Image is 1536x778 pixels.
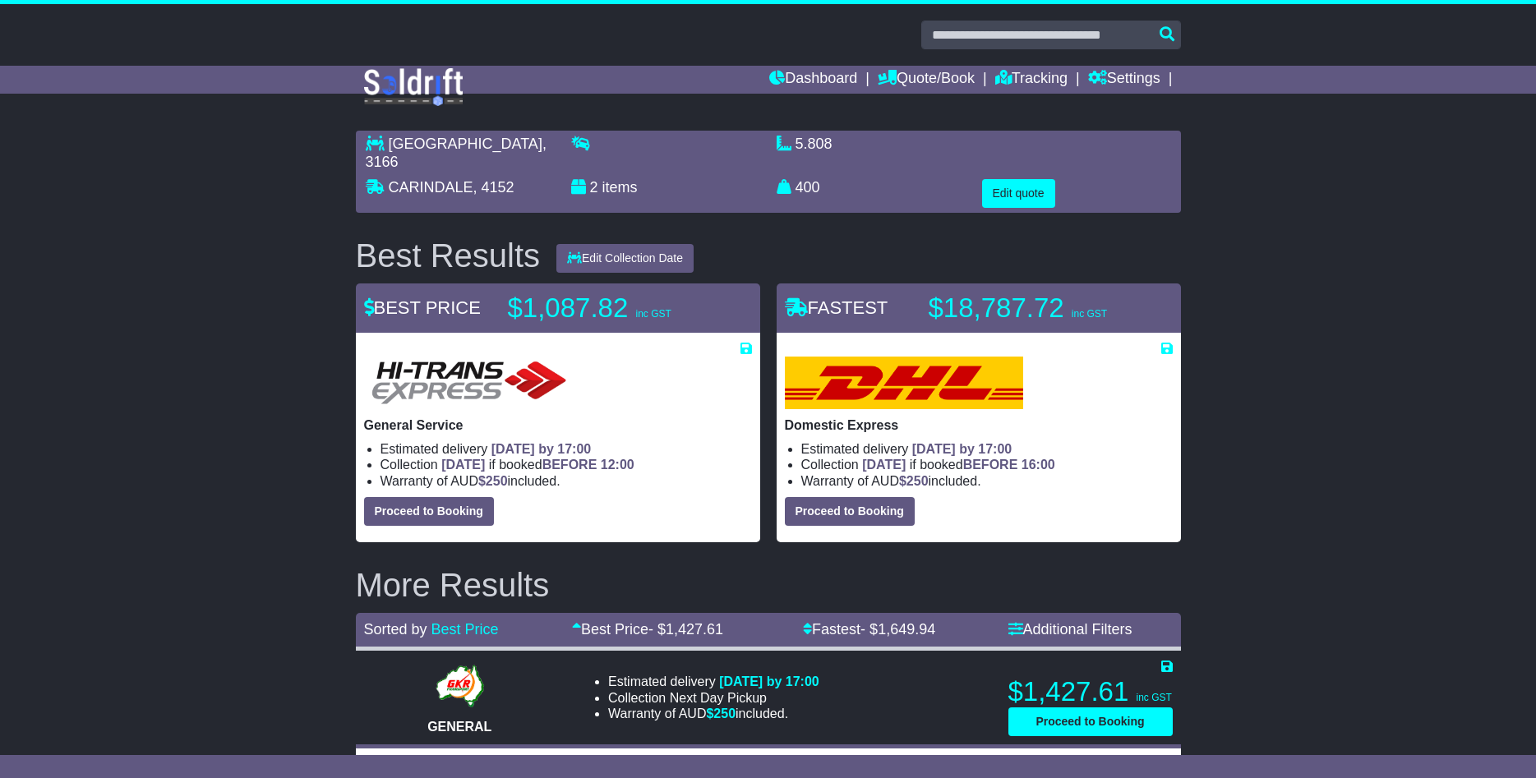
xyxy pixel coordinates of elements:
span: 250 [906,474,929,488]
img: HiTrans: General Service [364,357,574,409]
li: Estimated delivery [381,441,752,457]
img: DHL: Domestic Express [785,357,1023,409]
span: 250 [713,707,736,720]
button: Edit Collection Date [556,244,694,273]
h2: More Results [356,567,1181,603]
a: Dashboard [769,66,857,94]
span: inc GST [1072,308,1107,320]
span: if booked [862,458,1054,472]
span: , 4152 [473,179,514,196]
li: Estimated delivery [801,441,1173,457]
button: Proceed to Booking [1008,707,1173,736]
span: Sorted by [364,621,427,638]
span: [GEOGRAPHIC_DATA] [389,136,542,152]
a: Settings [1088,66,1160,94]
li: Warranty of AUD included. [801,473,1173,489]
button: Edit quote [982,179,1055,208]
span: , 3166 [366,136,547,170]
span: $ [899,474,929,488]
span: [DATE] [862,458,906,472]
button: Proceed to Booking [364,497,494,526]
span: $ [478,474,508,488]
a: Additional Filters [1008,621,1132,638]
li: Collection [801,457,1173,472]
li: Warranty of AUD included. [608,706,819,721]
span: CARINDALE [389,179,473,196]
span: FASTEST [785,297,888,318]
span: [DATE] [441,458,485,472]
span: [DATE] by 17:00 [491,442,592,456]
span: BEFORE [963,458,1018,472]
p: $1,087.82 [508,292,713,325]
span: GENERAL [427,720,491,734]
p: $18,787.72 [929,292,1134,325]
span: - $ [648,621,723,638]
span: if booked [441,458,634,472]
span: 1,649.94 [878,621,935,638]
p: Domestic Express [785,417,1173,433]
li: Warranty of AUD included. [381,473,752,489]
div: Best Results [348,237,549,274]
span: BEFORE [542,458,597,472]
span: [DATE] by 17:00 [719,674,819,688]
span: inc GST [635,308,671,320]
p: $1,427.61 [1008,675,1173,708]
a: Quote/Book [878,66,975,94]
button: Proceed to Booking [785,497,915,526]
span: 5.808 [796,136,833,152]
span: items [602,179,638,196]
p: General Service [364,417,752,433]
span: BEST PRICE [364,297,481,318]
a: Best Price- $1,427.61 [572,621,723,638]
a: Fastest- $1,649.94 [803,621,935,638]
span: 1,427.61 [666,621,723,638]
li: Collection [381,457,752,472]
span: 400 [796,179,820,196]
li: Collection [608,690,819,706]
span: Next Day Pickup [670,691,767,705]
span: inc GST [1136,692,1171,703]
span: $ [706,707,736,720]
span: - $ [860,621,935,638]
span: 12:00 [601,458,634,472]
a: Tracking [995,66,1068,94]
li: Estimated delivery [608,674,819,689]
span: 16:00 [1022,458,1055,472]
span: [DATE] by 17:00 [912,442,1012,456]
a: Best Price [431,621,499,638]
span: 250 [486,474,508,488]
img: GKR: GENERAL [431,661,488,711]
span: 2 [590,179,598,196]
